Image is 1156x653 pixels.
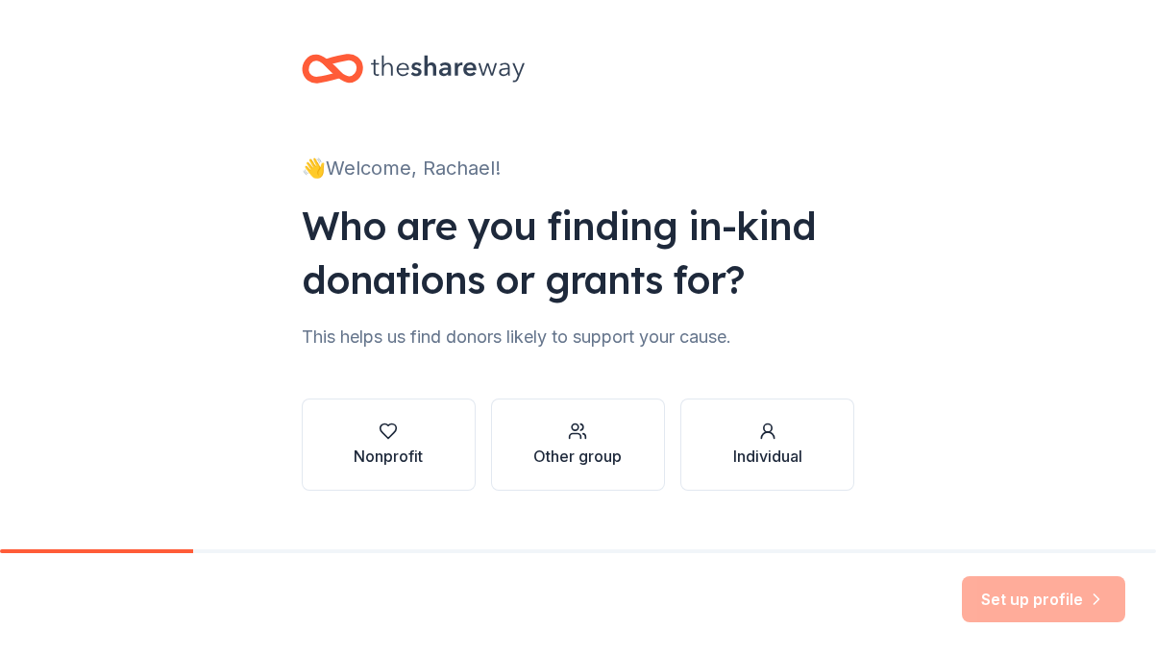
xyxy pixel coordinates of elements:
[302,399,476,491] button: Nonprofit
[354,445,423,468] div: Nonprofit
[733,445,802,468] div: Individual
[491,399,665,491] button: Other group
[302,153,855,183] div: 👋 Welcome, Rachael!
[680,399,854,491] button: Individual
[302,199,855,306] div: Who are you finding in-kind donations or grants for?
[533,445,622,468] div: Other group
[302,322,855,352] div: This helps us find donors likely to support your cause.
